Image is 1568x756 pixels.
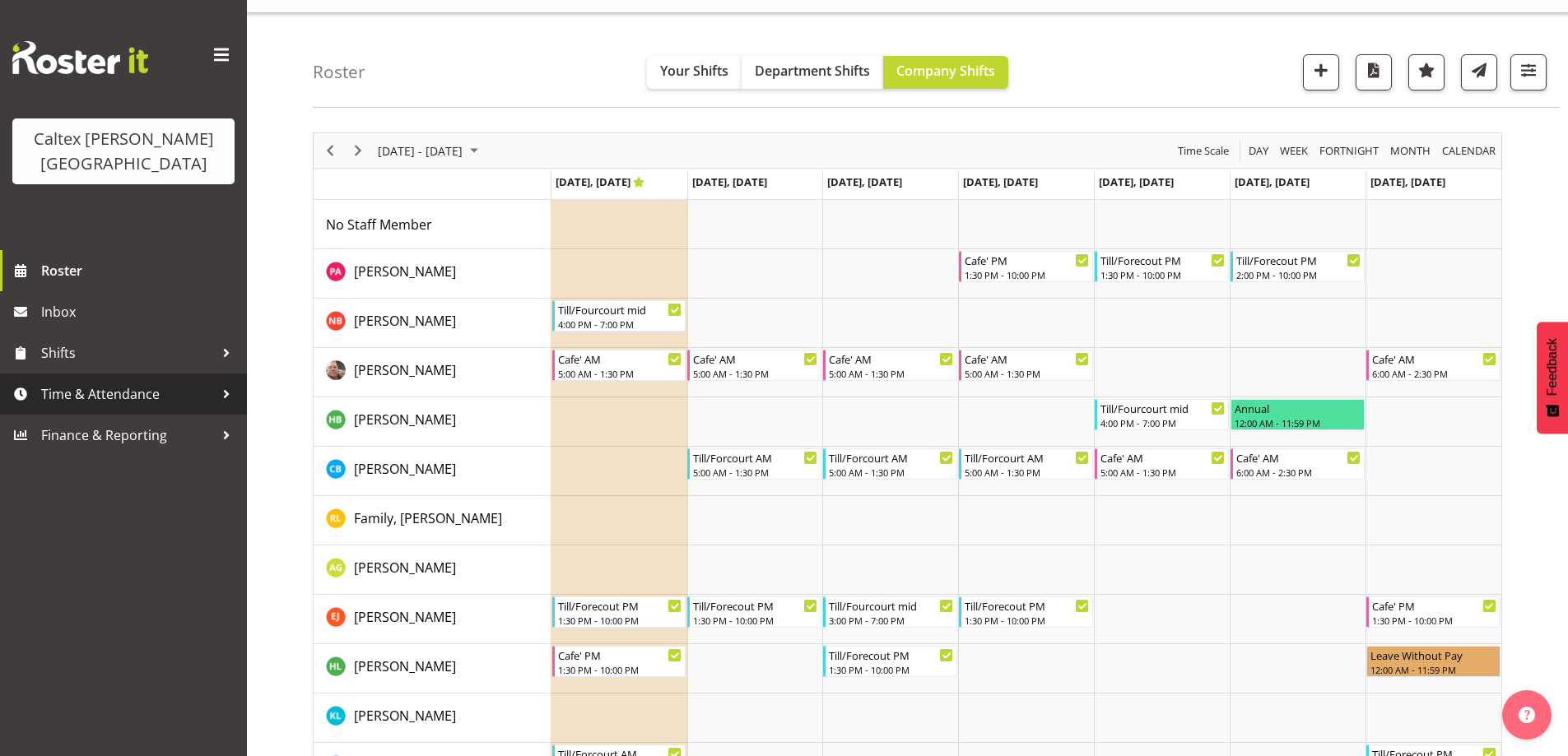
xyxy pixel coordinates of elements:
[965,614,1089,627] div: 1:30 PM - 10:00 PM
[558,614,682,627] div: 1:30 PM - 10:00 PM
[1236,268,1361,281] div: 2:00 PM - 10:00 PM
[1100,416,1225,429] div: 4:00 PM - 7:00 PM
[1519,707,1535,723] img: help-xxl-2.png
[552,350,686,381] div: Braxton, Jeanette"s event - Cafe' AM Begin From Monday, September 29, 2025 at 5:00:00 AM GMT+13:0...
[1545,338,1560,396] span: Feedback
[1277,141,1311,161] button: Timeline Week
[1370,663,1496,676] div: 12:00 AM - 11:59 PM
[41,382,214,406] span: Time & Attendance
[326,215,432,234] a: No Staff Member
[344,133,372,168] div: Next
[1176,141,1231,161] span: Time Scale
[314,595,551,644] td: Johns, Erin resource
[660,62,728,80] span: Your Shifts
[558,647,682,663] div: Cafe' PM
[1246,141,1272,161] button: Timeline Day
[41,299,239,324] span: Inbox
[963,174,1038,189] span: [DATE], [DATE]
[1537,322,1568,434] button: Feedback - Show survey
[354,410,456,429] span: [PERSON_NAME]
[1440,141,1499,161] button: Month
[693,367,817,380] div: 5:00 AM - 1:30 PM
[313,63,365,81] h4: Roster
[829,597,953,614] div: Till/Fourcourt mid
[1372,614,1496,627] div: 1:30 PM - 10:00 PM
[1370,647,1496,663] div: Leave Without Pay
[1231,399,1365,430] div: Broome, Heath"s event - Annual Begin From Saturday, October 4, 2025 at 12:00:00 AM GMT+13:00 Ends...
[1318,141,1380,161] span: Fortnight
[12,41,148,74] img: Rosterit website logo
[1247,141,1270,161] span: Day
[959,251,1093,282] div: Atherton, Peter"s event - Cafe' PM Begin From Thursday, October 2, 2025 at 1:30:00 PM GMT+13:00 E...
[896,62,995,80] span: Company Shifts
[1100,252,1225,268] div: Till/Forecout PM
[1236,449,1361,466] div: Cafe' AM
[1095,448,1229,480] div: Bullock, Christopher"s event - Cafe' AM Begin From Friday, October 3, 2025 at 5:00:00 AM GMT+13:0...
[647,56,742,89] button: Your Shifts
[829,614,953,627] div: 3:00 PM - 7:00 PM
[829,350,953,367] div: Cafe' AM
[1510,54,1547,90] button: Filter Shifts
[1389,141,1432,161] span: Month
[1231,448,1365,480] div: Bullock, Christopher"s event - Cafe' AM Begin From Saturday, October 4, 2025 at 6:00:00 AM GMT+13...
[687,350,821,381] div: Braxton, Jeanette"s event - Cafe' AM Begin From Tuesday, September 30, 2025 at 5:00:00 AM GMT+13:...
[354,459,456,479] a: [PERSON_NAME]
[1100,466,1225,479] div: 5:00 AM - 1:30 PM
[1236,252,1361,268] div: Till/Forecout PM
[314,545,551,595] td: Grant, Adam resource
[556,174,645,189] span: [DATE], [DATE]
[354,559,456,577] span: [PERSON_NAME]
[1317,141,1382,161] button: Fortnight
[959,448,1093,480] div: Bullock, Christopher"s event - Till/Forcourt AM Begin From Thursday, October 2, 2025 at 5:00:00 A...
[1099,174,1174,189] span: [DATE], [DATE]
[314,693,551,743] td: Lewis, Katie resource
[354,656,456,676] a: [PERSON_NAME]
[354,509,502,527] span: Family, [PERSON_NAME]
[314,200,551,249] td: No Staff Member resource
[965,449,1089,466] div: Till/Forcourt AM
[1388,141,1434,161] button: Timeline Month
[823,448,957,480] div: Bullock, Christopher"s event - Till/Forcourt AM Begin From Wednesday, October 1, 2025 at 5:00:00 ...
[1175,141,1232,161] button: Time Scale
[1372,597,1496,614] div: Cafe' PM
[354,361,456,379] span: [PERSON_NAME]
[1235,174,1310,189] span: [DATE], [DATE]
[354,262,456,281] span: [PERSON_NAME]
[1235,400,1361,416] div: Annual
[314,644,551,693] td: Lewis, Hayden resource
[1095,399,1229,430] div: Broome, Heath"s event - Till/Fourcourt mid Begin From Friday, October 3, 2025 at 4:00:00 PM GMT+1...
[1095,251,1229,282] div: Atherton, Peter"s event - Till/Forecout PM Begin From Friday, October 3, 2025 at 1:30:00 PM GMT+1...
[965,350,1089,367] div: Cafe' AM
[41,258,239,283] span: Roster
[552,646,686,677] div: Lewis, Hayden"s event - Cafe' PM Begin From Monday, September 29, 2025 at 1:30:00 PM GMT+13:00 En...
[1278,141,1310,161] span: Week
[693,466,817,479] div: 5:00 AM - 1:30 PM
[1231,251,1365,282] div: Atherton, Peter"s event - Till/Forecout PM Begin From Saturday, October 4, 2025 at 2:00:00 PM GMT...
[687,448,821,480] div: Bullock, Christopher"s event - Till/Forcourt AM Begin From Tuesday, September 30, 2025 at 5:00:00...
[1408,54,1445,90] button: Highlight an important date within the roster.
[823,646,957,677] div: Lewis, Hayden"s event - Till/Forecout PM Begin From Wednesday, October 1, 2025 at 1:30:00 PM GMT+...
[1366,596,1501,628] div: Johns, Erin"s event - Cafe' PM Begin From Sunday, October 5, 2025 at 1:30:00 PM GMT+13:00 Ends At...
[829,449,953,466] div: Till/Forcourt AM
[692,174,767,189] span: [DATE], [DATE]
[883,56,1008,89] button: Company Shifts
[827,174,902,189] span: [DATE], [DATE]
[558,301,682,318] div: Till/Fourcourt mid
[965,252,1089,268] div: Cafe' PM
[29,127,218,176] div: Caltex [PERSON_NAME][GEOGRAPHIC_DATA]
[326,216,432,234] span: No Staff Member
[959,596,1093,628] div: Johns, Erin"s event - Till/Forecout PM Begin From Thursday, October 2, 2025 at 1:30:00 PM GMT+13:...
[965,367,1089,380] div: 5:00 AM - 1:30 PM
[558,663,682,676] div: 1:30 PM - 10:00 PM
[314,496,551,545] td: Family, Lewis resource
[693,614,817,627] div: 1:30 PM - 10:00 PM
[354,262,456,281] a: [PERSON_NAME]
[1100,268,1225,281] div: 1:30 PM - 10:00 PM
[829,663,953,676] div: 1:30 PM - 10:00 PM
[1236,466,1361,479] div: 6:00 AM - 2:30 PM
[1461,54,1497,90] button: Send a list of all shifts for the selected filtered period to all rostered employees.
[965,268,1089,281] div: 1:30 PM - 10:00 PM
[354,558,456,577] a: [PERSON_NAME]
[693,449,817,466] div: Till/Forcourt AM
[742,56,883,89] button: Department Shifts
